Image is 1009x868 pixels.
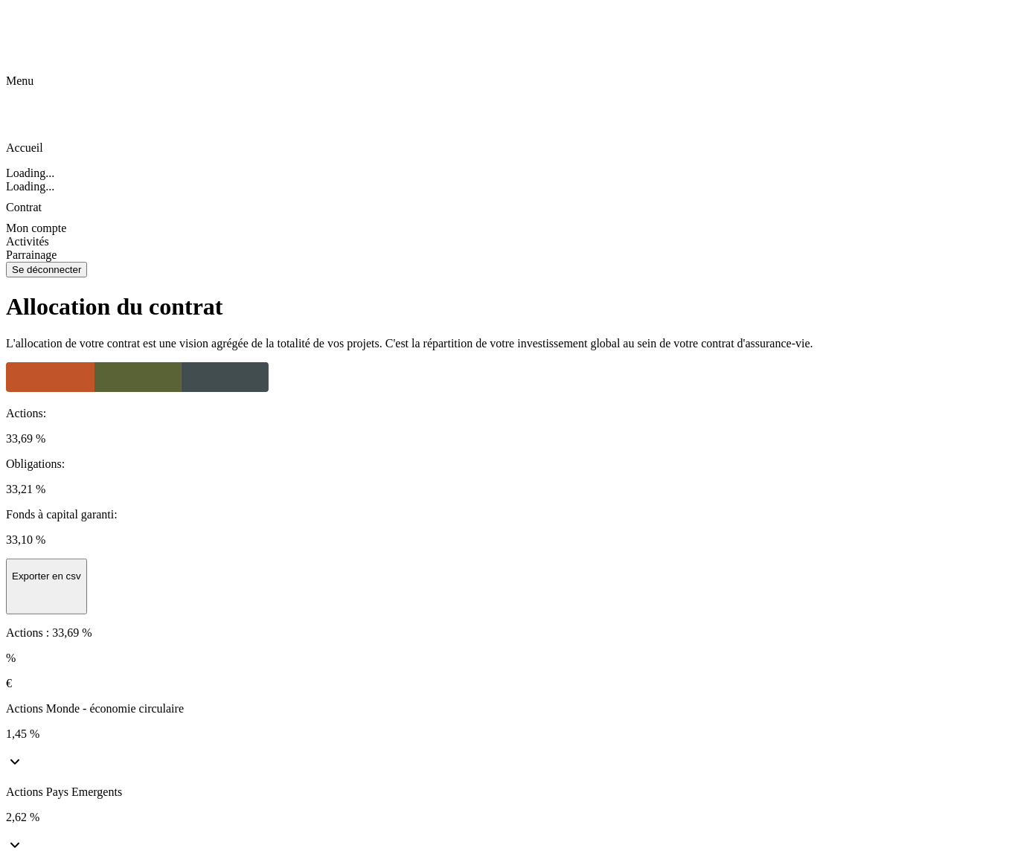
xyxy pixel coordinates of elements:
[6,248,57,261] span: Parrainage
[6,702,1003,716] p: Actions Monde - économie circulaire
[6,293,1003,321] h1: Allocation du contrat
[6,167,54,179] span: Loading...
[6,785,1003,799] p: Actions Pays Emergents
[6,262,87,277] button: Se déconnecter
[6,432,1003,446] p: 33,69 %
[6,652,1003,665] p: %
[6,727,1003,741] p: 1,45 %
[6,677,1003,690] p: €
[12,264,81,275] div: Se déconnecter
[12,570,81,582] p: Exporter en csv
[6,201,42,213] span: Contrat
[6,508,1003,521] p: Fonds à capital garanti :
[6,337,1003,350] p: L'allocation de votre contrat est une vision agrégée de la totalité de vos projets. C'est la répa...
[6,533,1003,547] p: 33,10 %
[6,407,1003,420] p: Actions :
[6,811,1003,824] p: 2,62 %
[6,109,1003,155] div: Accueil
[6,235,49,248] span: Activités
[6,559,87,614] button: Exporter en csv
[6,626,1003,640] p: Actions : 33,69 %
[6,180,54,193] span: Loading...
[6,74,33,87] span: Menu
[6,222,66,234] span: Mon compte
[6,483,1003,496] p: 33,21 %
[6,141,1003,155] p: Accueil
[6,457,1003,471] p: Obligations :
